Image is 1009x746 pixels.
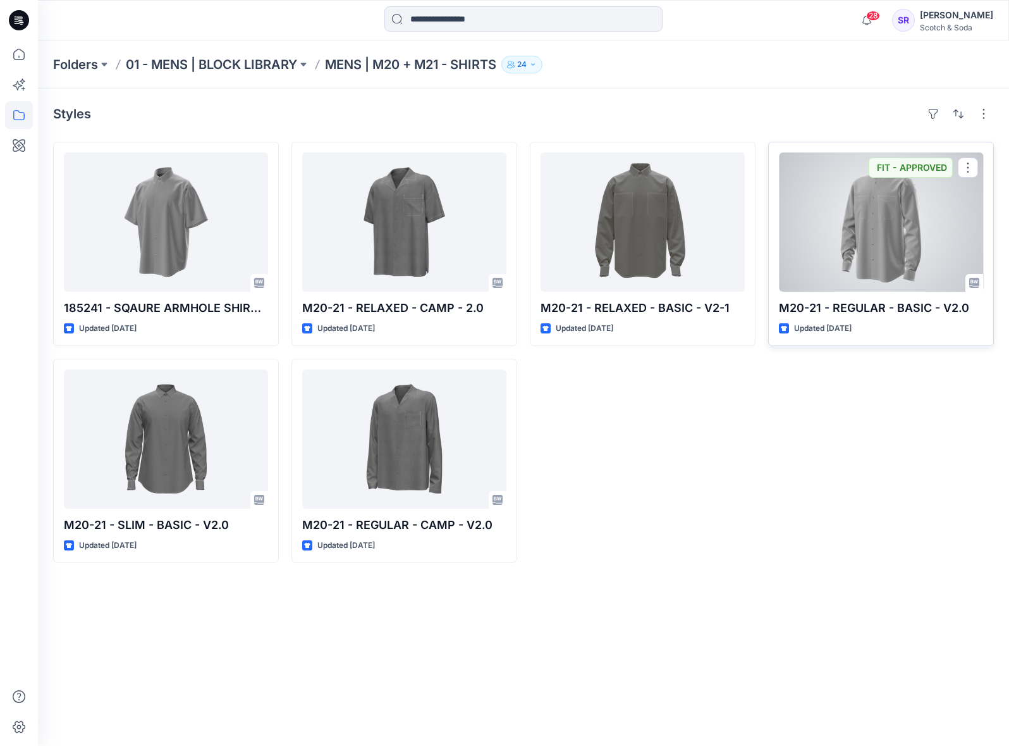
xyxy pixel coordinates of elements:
[920,23,993,32] div: Scotch & Soda
[79,539,137,552] p: Updated [DATE]
[892,9,915,32] div: SR
[64,299,268,317] p: 185241 - SQAURE ARMHOLE SHIRT V1-0
[302,152,506,292] a: M20-21 - RELAXED - CAMP - 2.0
[556,322,613,335] p: Updated [DATE]
[541,152,745,292] a: M20-21 - RELAXED - BASIC - V2-1
[53,106,91,121] h4: Styles
[302,516,506,534] p: M20-21 - REGULAR - CAMP - V2.0
[325,56,496,73] p: MENS | M20 + M21 - SHIRTS
[302,299,506,317] p: M20-21 - RELAXED - CAMP - 2.0
[317,539,375,552] p: Updated [DATE]
[541,299,745,317] p: M20-21 - RELAXED - BASIC - V2-1
[794,322,852,335] p: Updated [DATE]
[64,370,268,509] a: M20-21 - SLIM - BASIC - V2.0
[779,152,983,292] a: M20-21 - REGULAR - BASIC - V2.0
[501,56,542,73] button: 24
[517,58,527,71] p: 24
[920,8,993,23] div: [PERSON_NAME]
[79,322,137,335] p: Updated [DATE]
[317,322,375,335] p: Updated [DATE]
[866,11,880,21] span: 28
[126,56,297,73] a: 01 - MENS | BLOCK LIBRARY
[53,56,98,73] a: Folders
[64,152,268,292] a: 185241 - SQAURE ARMHOLE SHIRT V1-0
[64,516,268,534] p: M20-21 - SLIM - BASIC - V2.0
[302,370,506,509] a: M20-21 - REGULAR - CAMP - V2.0
[779,299,983,317] p: M20-21 - REGULAR - BASIC - V2.0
